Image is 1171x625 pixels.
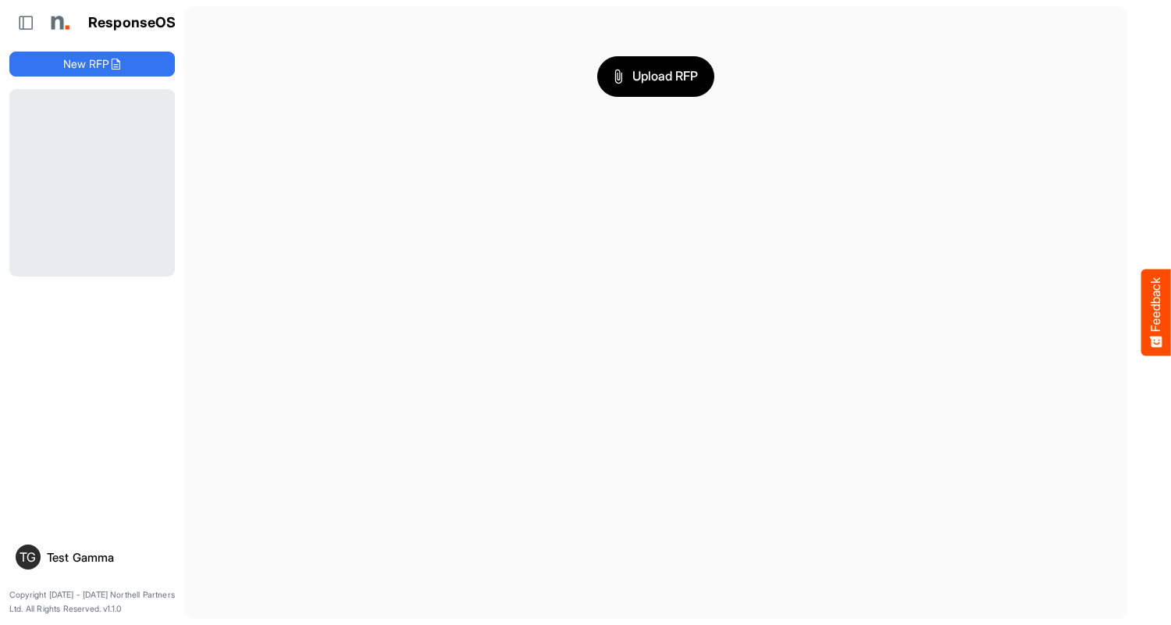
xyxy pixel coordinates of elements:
button: Feedback [1141,270,1171,356]
div: Test Gamma [47,552,169,563]
div: Loading... [9,89,175,277]
button: New RFP [9,52,175,77]
h1: ResponseOS [88,15,176,31]
span: TG [20,551,36,563]
button: Upload RFP [597,56,714,97]
span: Upload RFP [614,66,698,87]
img: Northell [43,7,74,38]
p: Copyright [DATE] - [DATE] Northell Partners Ltd. All Rights Reserved. v1.1.0 [9,588,175,616]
